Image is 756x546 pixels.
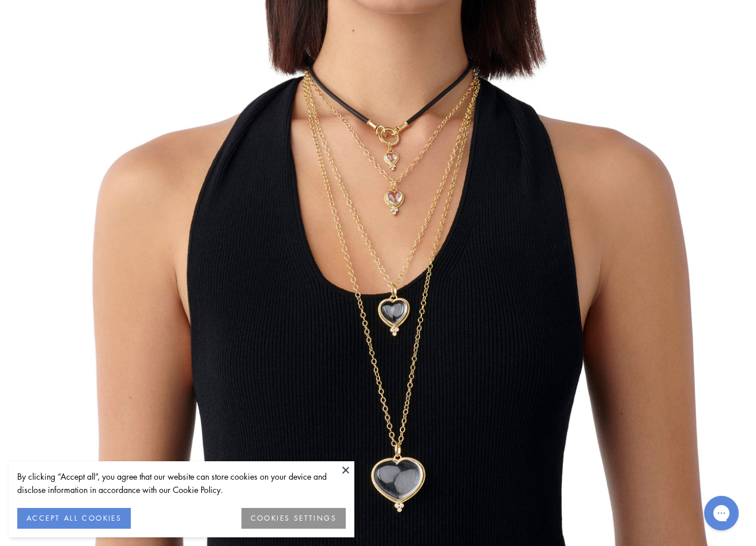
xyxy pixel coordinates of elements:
div: By clicking “Accept all”, you agree that our website can store cookies on your device and disclos... [17,470,346,496]
iframe: Gorgias live chat messenger [698,492,744,534]
button: COOKIES SETTINGS [241,508,346,529]
button: ACCEPT ALL COOKIES [17,508,131,529]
